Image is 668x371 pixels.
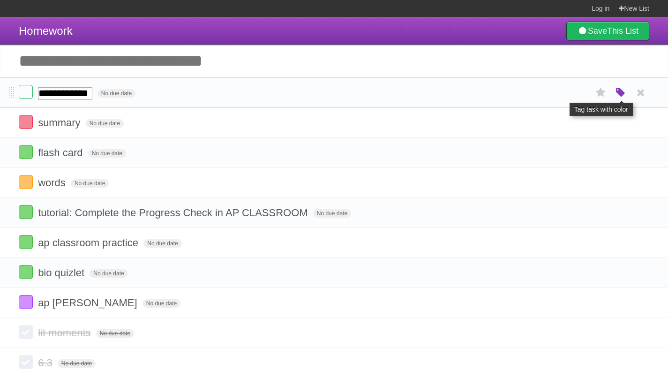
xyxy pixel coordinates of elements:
[98,89,135,98] span: No due date
[19,115,33,129] label: Done
[313,209,351,218] span: No due date
[38,297,140,309] span: ap [PERSON_NAME]
[71,179,109,188] span: No due date
[566,22,649,40] a: SaveThis List
[38,117,83,129] span: summary
[86,119,124,128] span: No due date
[38,327,93,339] span: lit moments
[143,239,181,248] span: No due date
[38,357,55,369] span: 6.3
[19,325,33,339] label: Done
[38,147,85,159] span: flash card
[58,359,96,368] span: No due date
[19,24,73,37] span: Homework
[19,85,33,99] label: Done
[19,265,33,279] label: Done
[38,207,310,219] span: tutorial: Complete the Progress Check in AP CLASSROOM
[19,355,33,369] label: Done
[38,267,87,279] span: bio quizlet
[38,237,141,249] span: ap classroom practice
[607,26,638,36] b: This List
[592,85,610,100] label: Star task
[19,235,33,249] label: Done
[96,329,134,338] span: No due date
[88,149,126,158] span: No due date
[19,175,33,189] label: Done
[143,299,180,308] span: No due date
[38,177,68,189] span: words
[19,205,33,219] label: Done
[19,295,33,309] label: Done
[19,145,33,159] label: Done
[90,269,128,278] span: No due date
